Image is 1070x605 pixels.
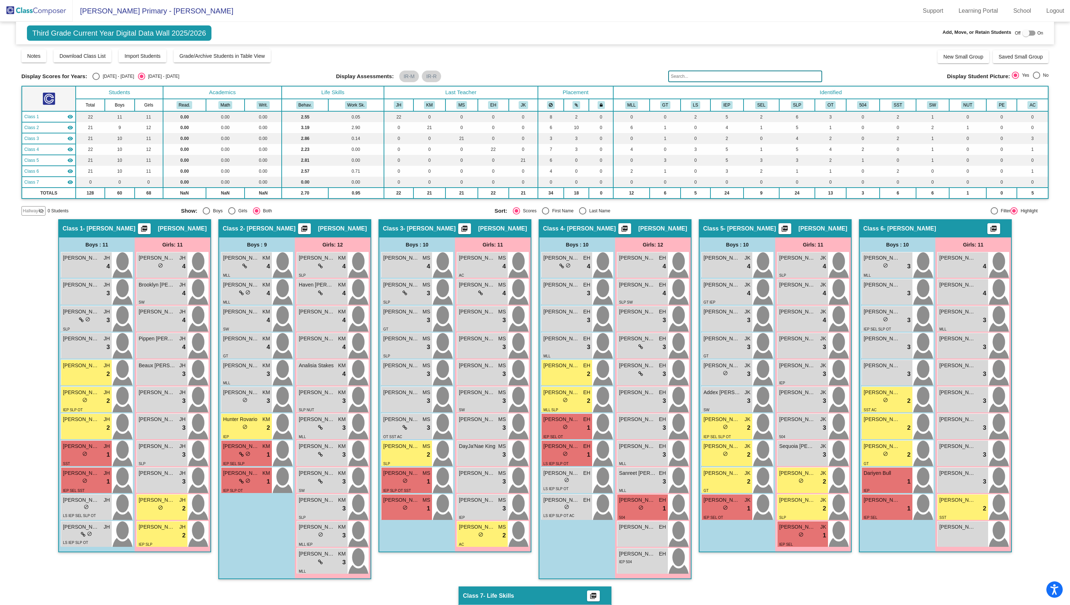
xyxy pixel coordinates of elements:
td: 1 [744,122,779,133]
td: 0 [509,133,538,144]
td: 0 [846,133,880,144]
span: Third Grade Current Year Digital Data Wall 2025/2026 [27,25,211,41]
th: Multi Language Learner [613,99,650,111]
td: 0 [384,155,413,166]
td: 2 [880,166,916,177]
button: Writ. [257,101,270,109]
div: Yes [1019,72,1029,79]
span: Display Student Picture: [947,73,1010,80]
td: 21 [445,133,477,144]
td: 8 [538,111,564,122]
td: 1 [949,122,986,133]
td: 2 [916,122,949,133]
td: 0.00 [282,177,328,188]
td: 0 [916,166,949,177]
td: 0 [509,144,538,155]
td: 3 [1017,133,1048,144]
td: 0 [589,155,613,166]
th: Students [76,86,163,99]
input: Search... [668,71,822,82]
td: 2 [815,155,846,166]
button: Print Students Details [587,590,600,601]
td: 3 [744,155,779,166]
td: 11 [135,133,163,144]
span: Saved Small Group [999,54,1043,60]
td: 1 [650,166,681,177]
td: 0 [445,155,477,166]
td: 12 [135,144,163,155]
td: 3.19 [282,122,328,133]
td: 0 [949,155,986,166]
th: Last Teacher [384,86,538,99]
span: New Small Group [943,54,983,60]
button: Print Students Details [618,223,631,234]
td: 0 [413,166,445,177]
button: SST [892,101,904,109]
td: 0 [949,166,986,177]
td: 3 [564,133,589,144]
td: 3 [710,166,744,177]
td: 0 [681,133,710,144]
td: 0 [589,111,613,122]
div: [DATE] - [DATE] [100,73,134,80]
th: Total [76,99,104,111]
button: JH [394,101,403,109]
td: 10 [105,155,135,166]
div: [DATE] - [DATE] [145,73,179,80]
th: Boys [105,99,135,111]
td: 0 [445,144,477,155]
mat-icon: picture_as_pdf [300,225,309,235]
td: No teacher - Life Skills [22,177,76,188]
button: OT [825,101,836,109]
button: AC [1027,101,1038,109]
td: 0.00 [163,111,206,122]
mat-icon: picture_as_pdf [460,225,469,235]
td: 21 [76,166,104,177]
td: 21 [76,133,104,144]
td: 9 [105,122,135,133]
button: Print Students Details [138,223,151,234]
td: 0 [509,111,538,122]
td: 0 [384,166,413,177]
th: Identified [613,86,1048,99]
td: 0 [681,166,710,177]
button: SW [927,101,938,109]
td: 0 [478,122,509,133]
th: Girls [135,99,163,111]
button: SEL [755,101,768,109]
td: 4 [538,166,564,177]
mat-icon: visibility [67,114,73,120]
td: 0 [986,144,1017,155]
td: 0 [589,166,613,177]
td: 0.00 [206,177,245,188]
td: 5 [710,144,744,155]
td: 1 [916,133,949,144]
button: Math [218,101,232,109]
td: 0.00 [245,144,282,155]
th: Reading-Writing-Math IEP [710,99,744,111]
th: Gifted and Talented (Reach) [650,99,681,111]
td: 0.00 [163,122,206,133]
mat-radio-group: Select an option [92,73,179,80]
td: 6 [613,122,650,133]
td: 6 [538,122,564,133]
td: 0 [445,111,477,122]
td: 0.00 [163,155,206,166]
td: 0.00 [206,166,245,177]
td: 0.00 [163,144,206,155]
button: GT [660,101,670,109]
th: Occupational Therapy IEP [815,99,846,111]
mat-icon: visibility [67,168,73,174]
a: Support [917,5,949,17]
th: Attendance Concerns [1017,99,1048,111]
td: 12 [135,122,163,133]
mat-chip: IR-M [399,71,419,82]
button: Saved Small Group [993,50,1049,63]
td: 2 [846,144,880,155]
td: 3 [650,155,681,166]
td: 0 [846,122,880,133]
mat-icon: picture_as_pdf [989,225,998,235]
span: Class 1 [24,113,39,120]
button: Download Class List [53,49,111,63]
td: 0 [880,122,916,133]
